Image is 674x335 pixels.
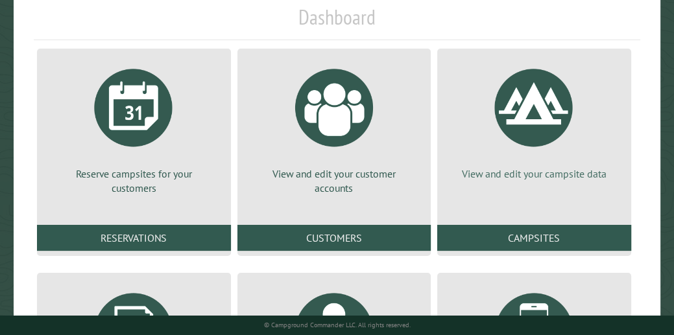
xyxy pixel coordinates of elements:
h1: Dashboard [34,5,640,40]
a: Reservations [37,225,231,251]
a: Campsites [437,225,631,251]
a: View and edit your customer accounts [253,59,416,196]
a: Customers [237,225,431,251]
p: Reserve campsites for your customers [53,167,215,196]
small: © Campground Commander LLC. All rights reserved. [264,321,411,329]
p: View and edit your campsite data [453,167,616,181]
a: View and edit your campsite data [453,59,616,181]
a: Reserve campsites for your customers [53,59,215,196]
p: View and edit your customer accounts [253,167,416,196]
